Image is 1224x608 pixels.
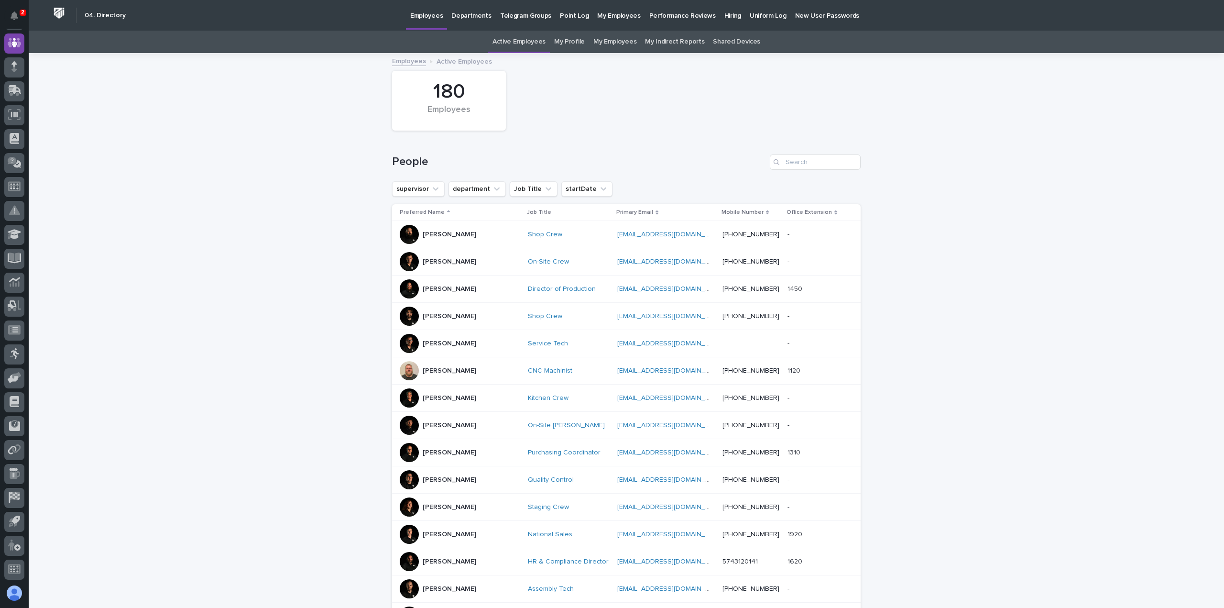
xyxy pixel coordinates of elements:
[722,395,779,401] a: [PHONE_NUMBER]
[392,248,861,276] tr: [PERSON_NAME]On-Site Crew [EMAIL_ADDRESS][DOMAIN_NAME] [PHONE_NUMBER]--
[423,421,476,430] p: [PERSON_NAME]
[510,181,557,197] button: Job Title
[787,310,791,321] p: -
[617,422,725,429] a: [EMAIL_ADDRESS][DOMAIN_NAME]
[392,385,861,412] tr: [PERSON_NAME]Kitchen Crew [EMAIL_ADDRESS][DOMAIN_NAME] [PHONE_NUMBER]--
[423,531,476,539] p: [PERSON_NAME]
[617,286,725,292] a: [EMAIL_ADDRESS][DOMAIN_NAME]
[787,420,791,430] p: -
[787,501,791,511] p: -
[392,330,861,357] tr: [PERSON_NAME]Service Tech [EMAIL_ADDRESS][DOMAIN_NAME] --
[528,476,574,484] a: Quality Control
[645,31,704,53] a: My Indirect Reports
[787,392,791,402] p: -
[392,155,766,169] h1: People
[528,449,601,457] a: Purchasing Coordinator
[787,338,791,348] p: -
[722,422,779,429] a: [PHONE_NUMBER]
[392,439,861,466] tr: [PERSON_NAME]Purchasing Coordinator [EMAIL_ADDRESS][DOMAIN_NAME] [PHONE_NUMBER]13101310
[722,504,779,510] a: [PHONE_NUMBER]
[561,181,612,197] button: startDate
[722,231,779,238] a: [PHONE_NUMBER]
[528,585,574,593] a: Assembly Tech
[787,556,804,566] p: 1620
[528,503,569,511] a: Staging Crew
[617,558,725,565] a: [EMAIL_ADDRESS][DOMAIN_NAME]
[528,421,605,430] a: On-Site [PERSON_NAME]
[21,9,24,16] p: 2
[528,231,562,239] a: Shop Crew
[423,340,476,348] p: [PERSON_NAME]
[617,340,725,347] a: [EMAIL_ADDRESS][DOMAIN_NAME]
[722,558,758,565] a: 5743120141
[722,367,779,374] a: [PHONE_NUMBER]
[528,340,568,348] a: Service Tech
[617,531,725,538] a: [EMAIL_ADDRESS][DOMAIN_NAME]
[617,395,725,401] a: [EMAIL_ADDRESS][DOMAIN_NAME]
[722,313,779,320] a: [PHONE_NUMBER]
[787,474,791,484] p: -
[392,303,861,330] tr: [PERSON_NAME]Shop Crew [EMAIL_ADDRESS][DOMAIN_NAME] [PHONE_NUMBER]--
[423,285,476,293] p: [PERSON_NAME]
[528,558,609,566] a: HR & Compliance Director
[392,548,861,575] tr: [PERSON_NAME]HR & Compliance Director [EMAIL_ADDRESS][DOMAIN_NAME] 574312014116201620
[617,476,725,483] a: [EMAIL_ADDRESS][DOMAIN_NAME]
[787,229,791,239] p: -
[722,531,779,538] a: [PHONE_NUMBER]
[492,31,546,53] a: Active Employees
[392,221,861,248] tr: [PERSON_NAME]Shop Crew [EMAIL_ADDRESS][DOMAIN_NAME] [PHONE_NUMBER]--
[722,449,779,456] a: [PHONE_NUMBER]
[617,258,725,265] a: [EMAIL_ADDRESS][DOMAIN_NAME]
[616,207,653,218] p: Primary Email
[721,207,764,218] p: Mobile Number
[617,449,725,456] a: [EMAIL_ADDRESS][DOMAIN_NAME]
[400,207,445,218] p: Preferred Name
[392,55,426,66] a: Employees
[423,394,476,402] p: [PERSON_NAME]
[4,583,24,603] button: users-avatar
[722,476,779,483] a: [PHONE_NUMBER]
[787,256,791,266] p: -
[617,313,725,320] a: [EMAIL_ADDRESS][DOMAIN_NAME]
[392,181,445,197] button: supervisor
[528,312,562,321] a: Shop Crew
[423,449,476,457] p: [PERSON_NAME]
[437,55,492,66] p: Active Employees
[527,207,551,218] p: Job Title
[593,31,636,53] a: My Employees
[787,529,804,539] p: 1920
[528,285,596,293] a: Director of Production
[423,558,476,566] p: [PERSON_NAME]
[392,466,861,494] tr: [PERSON_NAME]Quality Control [EMAIL_ADDRESS][DOMAIN_NAME] [PHONE_NUMBER]--
[617,231,725,238] a: [EMAIL_ADDRESS][DOMAIN_NAME]
[50,4,68,22] img: Workspace Logo
[423,503,476,511] p: [PERSON_NAME]
[528,367,572,375] a: CNC Machinist
[423,258,476,266] p: [PERSON_NAME]
[408,105,490,125] div: Employees
[617,504,725,510] a: [EMAIL_ADDRESS][DOMAIN_NAME]
[528,258,569,266] a: On-Site Crew
[617,586,725,592] a: [EMAIL_ADDRESS][DOMAIN_NAME]
[12,11,24,27] div: Notifications2
[85,11,126,20] h2: 04. Directory
[423,476,476,484] p: [PERSON_NAME]
[392,575,861,603] tr: [PERSON_NAME]Assembly Tech [EMAIL_ADDRESS][DOMAIN_NAME] [PHONE_NUMBER]--
[448,181,506,197] button: department
[722,258,779,265] a: [PHONE_NUMBER]
[392,276,861,303] tr: [PERSON_NAME]Director of Production [EMAIL_ADDRESS][DOMAIN_NAME] [PHONE_NUMBER]14501450
[392,357,861,385] tr: [PERSON_NAME]CNC Machinist [EMAIL_ADDRESS][DOMAIN_NAME] [PHONE_NUMBER]11201120
[713,31,760,53] a: Shared Devices
[787,283,804,293] p: 1450
[423,367,476,375] p: [PERSON_NAME]
[554,31,585,53] a: My Profile
[787,583,791,593] p: -
[4,6,24,26] button: Notifications
[392,521,861,548] tr: [PERSON_NAME]National Sales [EMAIL_ADDRESS][DOMAIN_NAME] [PHONE_NUMBER]19201920
[528,531,572,539] a: National Sales
[787,207,832,218] p: Office Extension
[392,494,861,521] tr: [PERSON_NAME]Staging Crew [EMAIL_ADDRESS][DOMAIN_NAME] [PHONE_NUMBER]--
[787,365,802,375] p: 1120
[722,286,779,292] a: [PHONE_NUMBER]
[770,155,861,170] div: Search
